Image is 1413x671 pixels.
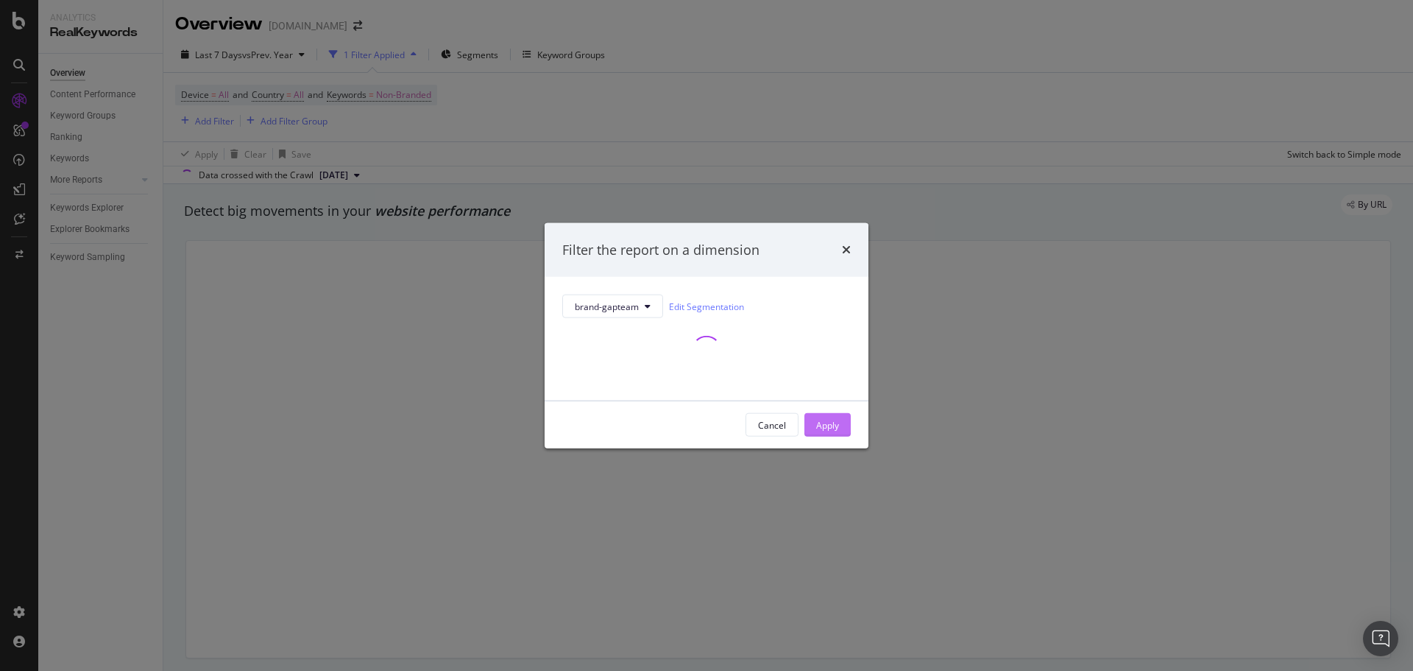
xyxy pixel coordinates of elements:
[746,413,798,437] button: Cancel
[842,240,851,259] div: times
[669,298,744,314] a: Edit Segmentation
[575,300,639,312] span: brand-gapteam
[804,413,851,437] button: Apply
[562,240,759,259] div: Filter the report on a dimension
[545,222,868,449] div: modal
[816,418,839,431] div: Apply
[758,418,786,431] div: Cancel
[1363,621,1398,656] div: Open Intercom Messenger
[562,295,663,318] button: brand-gapteam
